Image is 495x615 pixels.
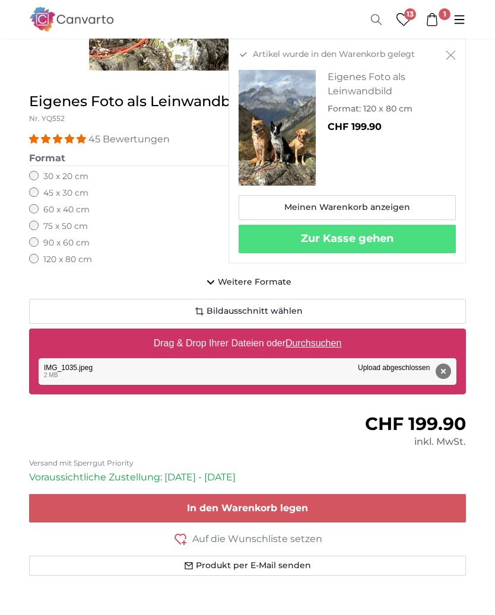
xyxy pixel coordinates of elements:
div: Artikel wurde in den Warenkorb gelegt [229,39,466,263]
span: Bildausschnitt wählen [207,305,303,317]
label: 60 x 40 cm [43,204,90,216]
label: 30 x 20 cm [43,171,88,183]
span: 120 x 80 cm [363,103,412,114]
button: In den Warenkorb legen [29,494,466,522]
img: personalised-canvas-print [239,70,316,186]
h1: Eigenes Foto als Leinwandbild [29,92,466,111]
div: inkl. MwSt. [247,435,466,449]
span: CHF 199.90 [365,413,466,435]
button: Bildausschnitt wählen [29,299,466,324]
span: Weitere Formate [218,276,291,288]
label: Drag & Drop Ihrer Dateien oder [149,332,347,355]
button: Weitere Formate [29,270,466,294]
button: Schließen [446,49,456,60]
label: 75 x 50 cm [43,221,88,232]
span: Format: [328,103,361,114]
p: Voraussichtliche Zustellung: [DATE] - [DATE] [29,470,466,485]
u: Durchsuchen [285,338,341,348]
label: 45 x 30 cm [43,187,88,199]
span: 13 [404,8,416,20]
label: 120 x 80 cm [43,254,92,266]
span: 45 Bewertungen [88,133,170,145]
span: 4.93 stars [29,133,88,145]
span: Nr. YQ552 [29,114,65,123]
span: In den Warenkorb legen [187,502,308,514]
a: Meinen Warenkorb anzeigen [239,195,456,220]
h3: Eigenes Foto als Leinwandbild [328,70,446,98]
p: CHF 199.90 [328,120,446,134]
p: Versand mit Sperrgut Priority [29,458,466,468]
span: Artikel wurde in den Warenkorb gelegt [253,49,415,60]
span: Auf die Wunschliste setzen [192,532,322,546]
legend: Format [29,151,466,166]
button: Produkt per E-Mail senden [29,556,466,576]
label: 90 x 60 cm [43,237,90,249]
img: Canvarto [29,7,115,31]
button: Auf die Wunschliste setzen [29,532,466,547]
span: 1 [439,8,450,20]
button: Zur Kasse gehen [239,225,456,253]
